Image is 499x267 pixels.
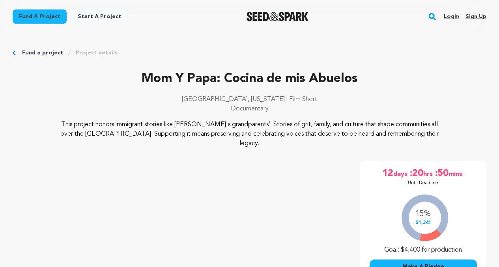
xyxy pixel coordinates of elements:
p: [GEOGRAPHIC_DATA], [US_STATE] | Film Short [13,95,486,104]
p: This project honors immigrant stories like [PERSON_NAME]'s grandparents’. Stories of grit, family... [60,120,439,148]
span: :20 [409,167,423,180]
a: Seed&Spark Homepage [247,12,308,21]
span: hrs [423,167,434,180]
span: days [393,167,409,180]
a: Sign up [465,10,486,23]
p: Documentary [13,104,486,114]
a: Fund a project [22,49,63,57]
a: Login [444,10,459,23]
a: Project details [76,49,118,57]
a: Start a project [71,9,127,24]
div: Breadcrumb [13,49,486,57]
span: mins [449,167,464,180]
p: Mom Y Papa: Cocina de mis Abuelos [13,69,486,88]
img: Seed&Spark Logo Dark Mode [247,12,308,21]
a: Fund a project [13,9,67,24]
span: 12 [382,167,393,180]
p: Until Deadline [408,180,438,186]
span: :50 [434,167,449,180]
